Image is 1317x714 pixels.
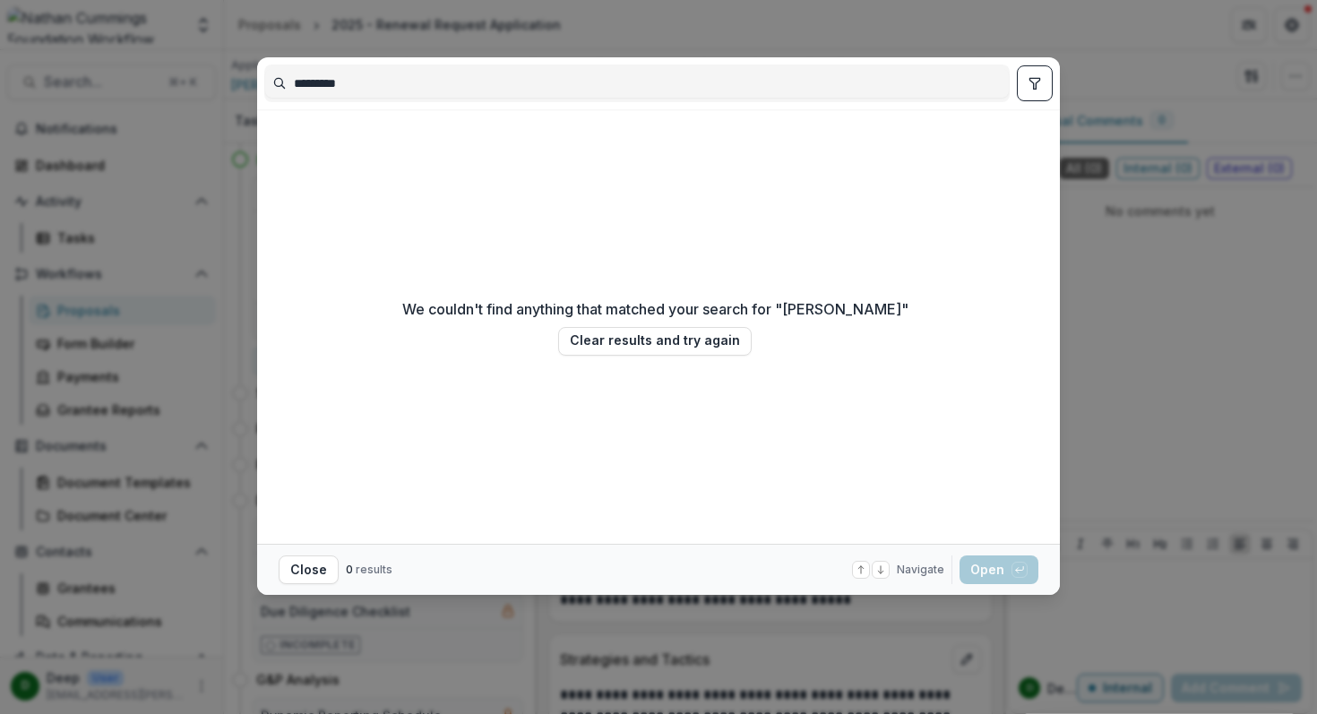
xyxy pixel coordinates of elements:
[1017,65,1053,101] button: toggle filters
[279,555,339,584] button: Close
[558,327,752,356] button: Clear results and try again
[402,298,908,320] p: We couldn't find anything that matched your search for " [PERSON_NAME] "
[346,563,353,576] span: 0
[356,563,392,576] span: results
[960,555,1038,584] button: Open
[897,562,944,578] span: Navigate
